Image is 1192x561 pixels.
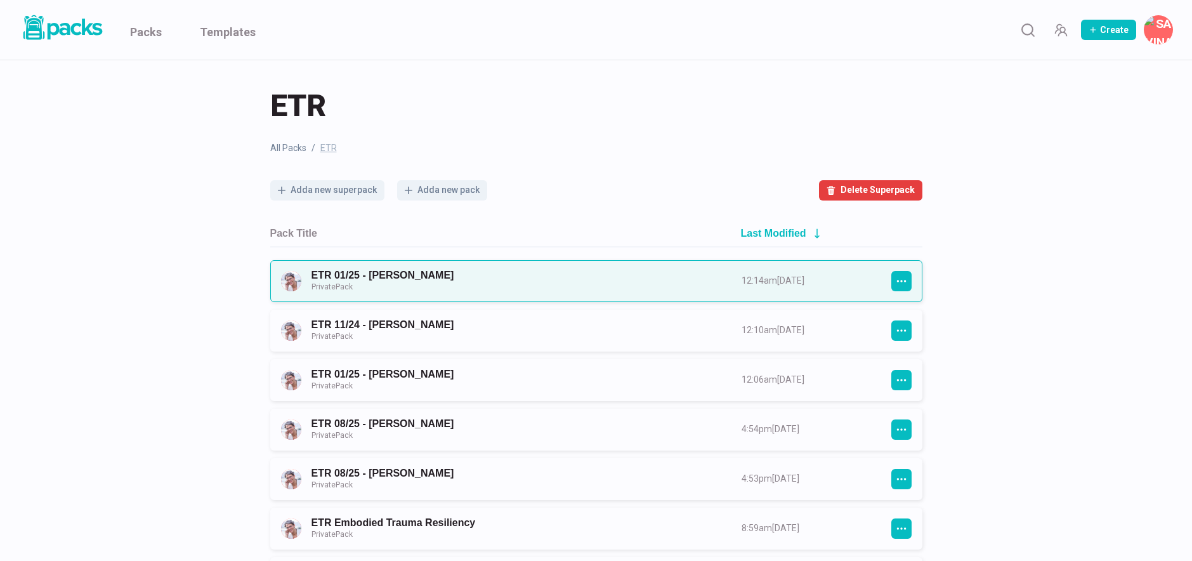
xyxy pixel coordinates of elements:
[819,180,922,201] button: Delete Superpack
[1048,17,1073,43] button: Manage Team Invites
[270,142,306,155] a: All Packs
[1015,17,1040,43] button: Search
[270,227,317,239] h2: Pack Title
[270,142,922,155] nav: breadcrumb
[741,227,806,239] h2: Last Modified
[19,13,105,47] a: Packs logo
[397,180,487,201] button: Adda new pack
[19,13,105,43] img: Packs logo
[311,142,315,155] span: /
[1144,15,1173,44] button: Savina Tilmann
[270,86,326,126] span: ETR
[270,180,384,201] button: Adda new superpack
[320,142,337,155] span: ETR
[1081,20,1136,40] button: Create Pack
